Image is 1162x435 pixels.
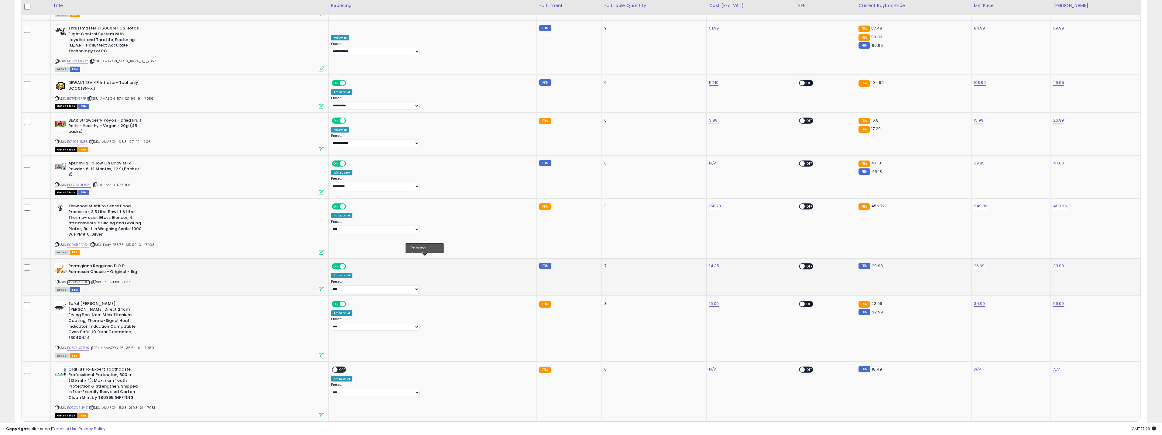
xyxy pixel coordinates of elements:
span: | SKU: Ebay_158.73_315.99_3__7063 [90,242,155,247]
small: FBM [539,263,551,269]
div: Amazon AI [331,213,352,218]
a: B0CGKSLP4Z [67,405,88,410]
span: 22.99 [872,309,883,315]
span: | SKU: AMAZON_57.1_127.99_9__7056 [87,96,154,101]
div: Amazon AI [331,273,352,278]
span: | SKU: Z3-HMXX-Z487 [91,280,130,285]
a: 51.99 [709,25,719,31]
a: 47.00 [1053,160,1064,166]
b: Aptamil 2 Follow On Baby Milk Powder, 6-12 Months, 1.2K (Pack of 3) [68,161,142,179]
span: FBA [70,250,80,255]
span: 87.48 [871,25,882,31]
a: 15.99 [974,117,984,123]
a: 59.99 [1053,301,1064,307]
small: FBM [859,366,870,372]
div: ASIN: [55,80,324,108]
a: 84.99 [974,25,985,31]
a: 16.00 [709,301,719,307]
a: B00ARRAR54 [67,242,89,247]
a: N/A [974,366,981,372]
img: 41GYBRZi+lL._SL40_.jpg [55,161,67,173]
div: Title [53,2,326,9]
span: ON [332,81,340,86]
div: 3 [604,203,702,209]
a: 108.99 [974,80,986,86]
b: Kenwood MultiPro Sense Food Processor, 3.5 Litre Bowl, 1.6 Litre Thermo-resist Glass Blender, 4 a... [68,203,142,239]
span: All listings currently available for purchase on Amazon [55,287,69,292]
span: OFF [805,204,814,209]
a: Terms of Use [52,426,78,432]
a: Privacy Policy [79,426,105,432]
a: N/A [709,366,716,372]
a: 158.73 [709,203,721,209]
small: FBA [859,34,870,41]
div: EFN [798,2,853,9]
span: 2025-10-7 17:26 GMT [1132,426,1156,432]
span: 90.99 [871,34,882,40]
a: B0CGM9F8MB [67,182,91,188]
div: 3 [604,301,702,306]
span: All listings currently available for purchase on Amazon [55,353,69,358]
a: 119.95 [1053,80,1064,86]
span: 18.49 [872,366,882,372]
span: | SKU: AMAZON_8.28_21.98_21__7081 [89,405,155,410]
div: 0 [604,118,702,123]
a: B01H6KXGDY [67,59,88,64]
div: [PERSON_NAME] [1053,2,1138,9]
b: Tefal [PERSON_NAME] [PERSON_NAME] Direct 24cm Frying Pan, Non-Stick Titanium Coating, Thermo-Sign... [68,301,142,342]
div: Win BuyBox [331,170,353,175]
small: FBM [859,42,870,49]
div: Preset: [331,220,532,233]
span: | SKU: AMAZON_16_36.64_9__7080 [91,345,154,350]
small: FBM [859,309,870,315]
div: Preset: [331,383,532,396]
span: ON [332,264,340,269]
div: Preset: [331,134,532,147]
div: Amazon AI [331,376,352,381]
img: 41adS+yEl4L._SL40_.jpg [55,367,67,379]
b: Parmigiano Reggiano D O P Parmesan Cheese - Original - 1kg [68,263,142,276]
div: ASIN: [55,367,324,417]
div: ASIN: [55,26,324,71]
span: All listings that are currently out of stock and unavailable for purchase on Amazon [55,190,77,195]
a: 57.10 [709,80,718,86]
div: Min Price [974,2,1048,9]
img: 31-WO4kIazL._SL40_.jpg [55,263,67,275]
div: Cost (Exc. VAT) [709,2,793,9]
span: OFF [338,367,347,372]
div: Preset: [331,317,532,331]
div: 0 [604,367,702,372]
small: FBM [859,168,870,175]
span: | SKU: AMAZON_51.99_114.24_9__7057 [89,59,156,64]
span: 16.8 [871,117,879,123]
span: 104.99 [871,80,884,85]
span: OFF [345,161,355,166]
b: BEAR Strawberry Yoyos - Dried Fruit Rolls - Healthy - Vegan - 20g (45 packs) [68,118,142,136]
span: OFF [345,81,355,86]
div: ASIN: [55,263,324,292]
img: 319wPdpfwxL._SL40_.jpg [55,203,67,212]
span: All listings currently available for purchase on Amazon [55,67,69,72]
span: | SKU: AMAZON_3.88_17.7_12__7061 [89,139,152,144]
span: All listings that are currently out of stock and unavailable for purchase on Amazon [55,413,77,418]
small: FBA [859,126,870,133]
span: FBM [78,104,89,109]
span: 90.99 [872,43,883,48]
div: 7 [604,263,702,269]
small: FBA [859,203,870,210]
img: 41xNBOHMLML._SL40_.jpg [55,26,67,38]
span: FBA [78,147,89,152]
small: FBM [539,25,551,31]
small: FBM [859,263,870,269]
div: Amazon AI [331,89,352,95]
div: Follow BB [331,35,349,40]
a: 39.95 [974,160,985,166]
small: FBA [859,26,870,32]
div: 9 [604,26,702,31]
div: ASIN: [55,301,324,357]
b: DEWALT 18V XR Inflator- Tool only, DCC018N-XJ [68,80,142,93]
small: FBA [859,161,870,167]
span: 29.99 [872,263,883,269]
div: seller snap | | [6,426,105,432]
img: 31gd6wNrePL._SL40_.jpg [55,301,67,313]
